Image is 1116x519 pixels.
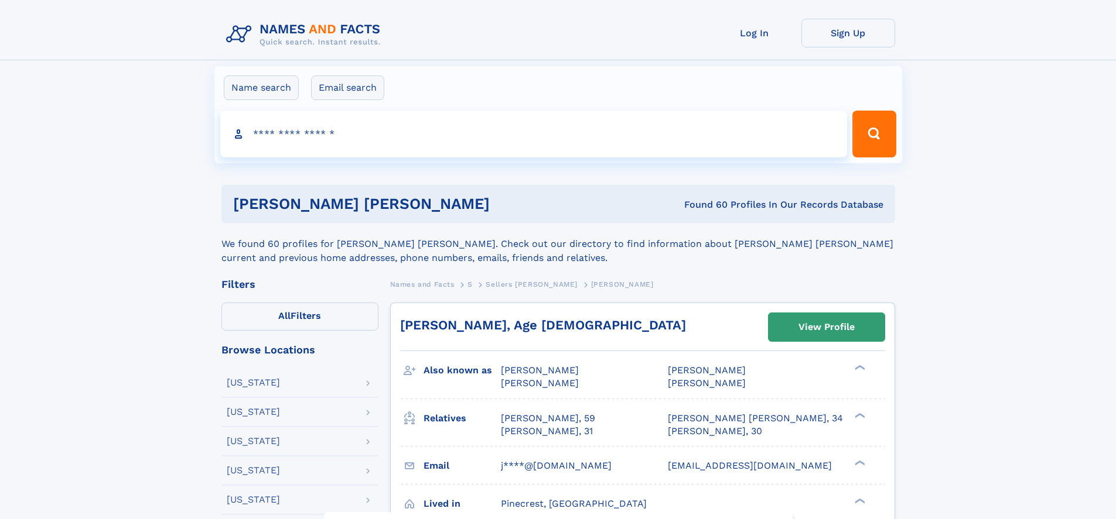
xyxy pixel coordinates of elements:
[221,345,378,355] div: Browse Locations
[227,378,280,387] div: [US_STATE]
[587,198,883,211] div: Found 60 Profiles In Our Records Database
[278,310,291,321] span: All
[221,19,390,50] img: Logo Names and Facts
[467,277,473,291] a: S
[233,197,587,211] h1: [PERSON_NAME] [PERSON_NAME]
[798,314,855,341] div: View Profile
[591,280,654,288] span: [PERSON_NAME]
[221,303,378,331] label: Filters
[668,365,746,376] span: [PERSON_NAME]
[852,459,866,466] div: ❯
[668,425,762,438] a: [PERSON_NAME], 30
[467,280,473,288] span: S
[220,111,848,157] input: search input
[221,279,378,290] div: Filters
[801,19,895,47] a: Sign Up
[501,365,579,376] span: [PERSON_NAME]
[501,377,579,389] span: [PERSON_NAME]
[424,408,501,428] h3: Relatives
[227,436,280,446] div: [US_STATE]
[708,19,801,47] a: Log In
[224,75,299,100] label: Name search
[311,75,384,100] label: Email search
[424,494,501,514] h3: Lived in
[400,318,686,332] a: [PERSON_NAME], Age [DEMOGRAPHIC_DATA]
[668,412,843,425] a: [PERSON_NAME] [PERSON_NAME], 34
[852,364,866,372] div: ❯
[227,495,280,504] div: [US_STATE]
[501,498,647,509] span: Pinecrest, [GEOGRAPHIC_DATA]
[486,280,578,288] span: Sellers [PERSON_NAME]
[852,111,896,157] button: Search Button
[852,497,866,504] div: ❯
[501,412,595,425] a: [PERSON_NAME], 59
[668,460,832,471] span: [EMAIL_ADDRESS][DOMAIN_NAME]
[501,425,593,438] a: [PERSON_NAME], 31
[227,466,280,475] div: [US_STATE]
[227,407,280,417] div: [US_STATE]
[668,377,746,389] span: [PERSON_NAME]
[769,313,885,341] a: View Profile
[390,277,455,291] a: Names and Facts
[852,411,866,419] div: ❯
[424,456,501,476] h3: Email
[424,360,501,380] h3: Also known as
[221,223,895,265] div: We found 60 profiles for [PERSON_NAME] [PERSON_NAME]. Check out our directory to find information...
[486,277,578,291] a: Sellers [PERSON_NAME]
